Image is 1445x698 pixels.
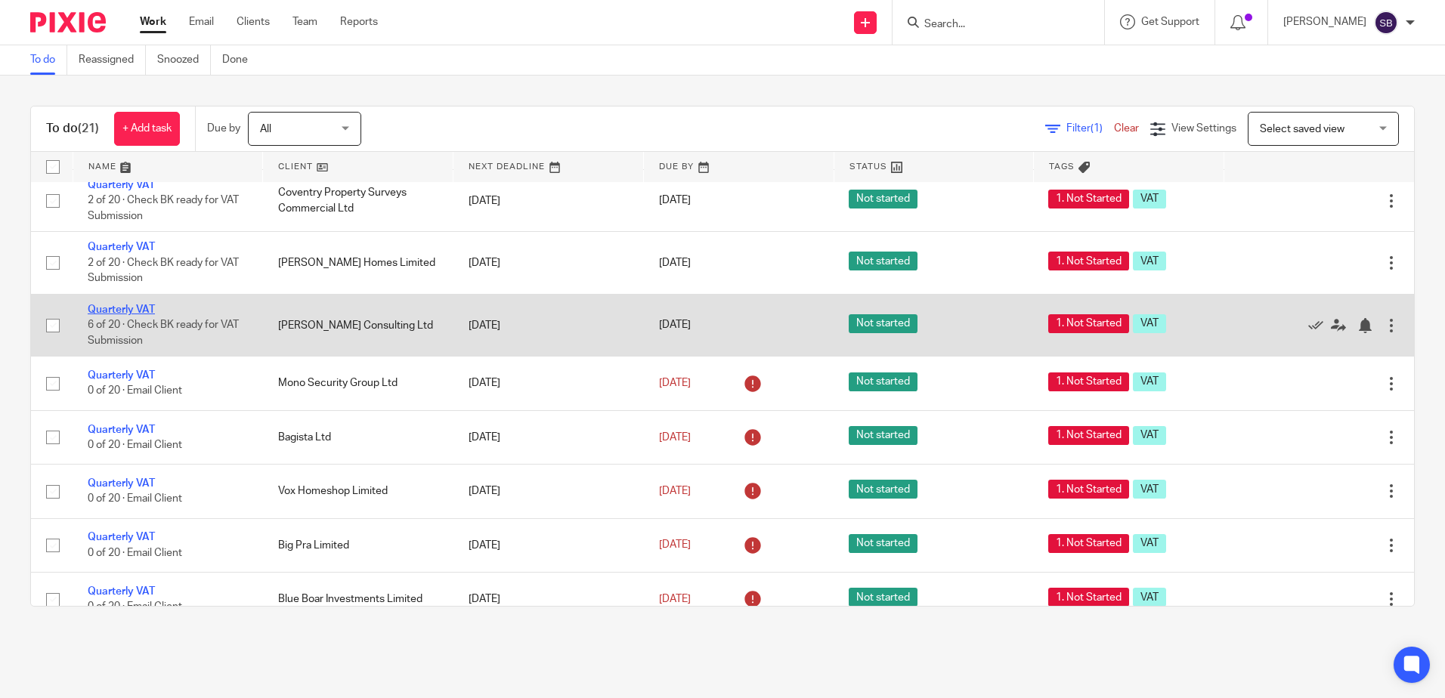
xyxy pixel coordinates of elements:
[88,478,155,489] a: Quarterly VAT
[114,112,180,146] a: + Add task
[1260,124,1344,134] span: Select saved view
[659,594,691,604] span: [DATE]
[1049,162,1075,171] span: Tags
[1133,534,1166,553] span: VAT
[1048,426,1129,445] span: 1. Not Started
[88,320,239,347] span: 6 of 20 · Check BK ready for VAT Submission
[263,294,453,356] td: [PERSON_NAME] Consulting Ltd
[340,14,378,29] a: Reports
[263,357,453,410] td: Mono Security Group Ltd
[207,121,240,136] p: Due by
[659,378,691,388] span: [DATE]
[453,170,644,232] td: [DATE]
[263,465,453,518] td: Vox Homeshop Limited
[1048,252,1129,270] span: 1. Not Started
[849,588,917,607] span: Not started
[88,586,155,597] a: Quarterly VAT
[88,242,155,252] a: Quarterly VAT
[849,190,917,208] span: Not started
[263,232,453,294] td: [PERSON_NAME] Homes Limited
[88,494,182,505] span: 0 of 20 · Email Client
[849,314,917,333] span: Not started
[1048,314,1129,333] span: 1. Not Started
[157,45,211,75] a: Snoozed
[263,573,453,626] td: Blue Boar Investments Limited
[453,357,644,410] td: [DATE]
[222,45,259,75] a: Done
[453,465,644,518] td: [DATE]
[1048,480,1129,499] span: 1. Not Started
[849,426,917,445] span: Not started
[1133,252,1166,270] span: VAT
[88,440,182,450] span: 0 of 20 · Email Client
[453,573,644,626] td: [DATE]
[1374,11,1398,35] img: svg%3E
[849,480,917,499] span: Not started
[140,14,166,29] a: Work
[1048,190,1129,208] span: 1. Not Started
[453,410,644,464] td: [DATE]
[659,320,691,331] span: [DATE]
[88,180,155,190] a: Quarterly VAT
[1133,190,1166,208] span: VAT
[88,601,182,612] span: 0 of 20 · Email Client
[30,12,106,32] img: Pixie
[659,486,691,496] span: [DATE]
[263,170,453,232] td: Coventry Property Surveys Commercial Ltd
[1133,480,1166,499] span: VAT
[849,372,917,391] span: Not started
[292,14,317,29] a: Team
[88,258,239,284] span: 2 of 20 · Check BK ready for VAT Submission
[453,518,644,572] td: [DATE]
[1114,123,1139,134] a: Clear
[1048,534,1129,553] span: 1. Not Started
[1133,426,1166,445] span: VAT
[78,122,99,134] span: (21)
[923,18,1059,32] input: Search
[260,124,271,134] span: All
[88,304,155,315] a: Quarterly VAT
[1133,588,1166,607] span: VAT
[1048,588,1129,607] span: 1. Not Started
[79,45,146,75] a: Reassigned
[30,45,67,75] a: To do
[263,410,453,464] td: Bagista Ltd
[88,386,182,397] span: 0 of 20 · Email Client
[1171,123,1236,134] span: View Settings
[453,232,644,294] td: [DATE]
[237,14,270,29] a: Clients
[1141,17,1199,27] span: Get Support
[88,425,155,435] a: Quarterly VAT
[849,252,917,270] span: Not started
[1091,123,1103,134] span: (1)
[1283,14,1366,29] p: [PERSON_NAME]
[88,532,155,542] a: Quarterly VAT
[88,370,155,381] a: Quarterly VAT
[849,534,917,553] span: Not started
[453,294,644,356] td: [DATE]
[659,540,691,551] span: [DATE]
[659,432,691,443] span: [DATE]
[1133,314,1166,333] span: VAT
[1133,372,1166,391] span: VAT
[88,196,239,222] span: 2 of 20 · Check BK ready for VAT Submission
[1066,123,1114,134] span: Filter
[88,548,182,558] span: 0 of 20 · Email Client
[659,258,691,268] span: [DATE]
[1048,372,1129,391] span: 1. Not Started
[659,196,691,206] span: [DATE]
[189,14,214,29] a: Email
[46,121,99,137] h1: To do
[1308,317,1331,332] a: Mark as done
[263,518,453,572] td: Big Pra Limited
